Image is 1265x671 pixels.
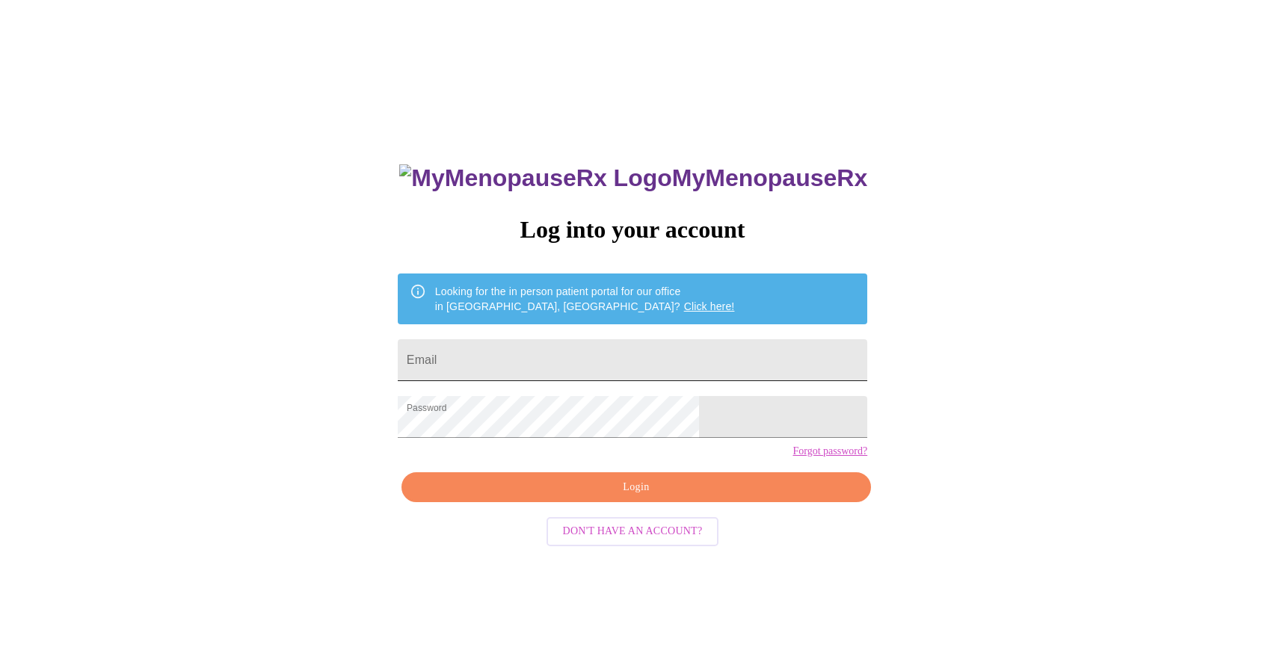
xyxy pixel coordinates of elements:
span: Login [419,478,854,497]
button: Login [401,472,871,503]
button: Don't have an account? [547,517,719,546]
h3: Log into your account [398,216,867,244]
h3: MyMenopauseRx [399,164,867,192]
a: Don't have an account? [543,524,723,537]
a: Click here! [684,300,735,312]
img: MyMenopauseRx Logo [399,164,671,192]
div: Looking for the in person patient portal for our office in [GEOGRAPHIC_DATA], [GEOGRAPHIC_DATA]? [435,278,735,320]
span: Don't have an account? [563,522,703,541]
a: Forgot password? [792,445,867,457]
